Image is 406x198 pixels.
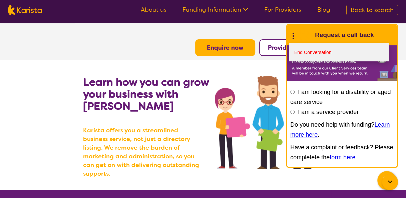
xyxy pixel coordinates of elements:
[182,6,248,14] a: Funding Information
[195,39,255,56] button: Enquire now
[287,45,397,81] img: Karista offline chat form to request call back
[83,126,203,178] b: Karista offers you a streamlined business service, not just a directory listing. We remove the bu...
[298,109,359,115] label: I am a service provider
[315,30,374,40] h1: Request a call back
[207,44,244,52] a: Enquire now
[289,43,389,61] a: End Conversation
[351,6,394,14] span: Back to search
[290,89,391,105] label: I am looking for a disability or aged care service
[330,154,355,161] a: form here
[346,5,398,15] a: Back to search
[8,5,42,15] img: Karista logo
[317,6,330,14] a: Blog
[290,120,394,140] p: Do you need help with funding? .
[83,75,209,113] b: Learn how you can grow your business with [PERSON_NAME]
[141,6,166,14] a: About us
[264,6,301,14] a: For Providers
[259,39,319,56] button: Provider Login
[377,171,396,190] button: Channel Menu
[298,28,311,42] img: Karista
[268,44,311,52] a: Provider Login
[215,76,323,169] img: grow your business with Karista
[290,142,394,162] p: Have a complaint or feedback? Please completete the .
